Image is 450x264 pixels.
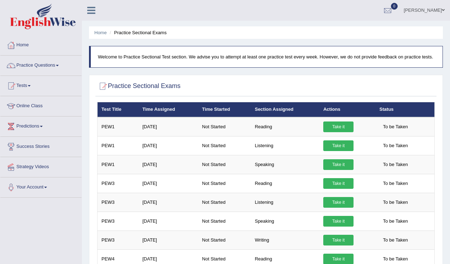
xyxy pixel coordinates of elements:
[98,174,138,193] td: PEW3
[138,231,198,249] td: [DATE]
[138,102,198,117] th: Time Assigned
[108,29,167,36] li: Practice Sectional Exams
[198,102,251,117] th: Time Started
[323,121,354,132] a: Take it
[198,212,251,231] td: Not Started
[323,159,354,170] a: Take it
[98,53,435,60] p: Welcome to Practice Sectional Test section. We advise you to attempt at least one practice test e...
[323,216,354,227] a: Take it
[138,212,198,231] td: [DATE]
[98,231,138,249] td: PEW3
[251,155,319,174] td: Speaking
[251,136,319,155] td: Listening
[380,197,412,208] span: To be Taken
[98,102,138,117] th: Test Title
[98,136,138,155] td: PEW1
[138,174,198,193] td: [DATE]
[0,157,82,175] a: Strategy Videos
[198,117,251,136] td: Not Started
[98,117,138,136] td: PEW1
[198,174,251,193] td: Not Started
[323,235,354,245] a: Take it
[251,231,319,249] td: Writing
[98,155,138,174] td: PEW1
[98,212,138,231] td: PEW3
[380,121,412,132] span: To be Taken
[138,117,198,136] td: [DATE]
[380,140,412,151] span: To be Taken
[138,193,198,212] td: [DATE]
[323,178,354,189] a: Take it
[251,117,319,136] td: Reading
[0,177,82,195] a: Your Account
[251,212,319,231] td: Speaking
[380,178,412,189] span: To be Taken
[0,76,82,94] a: Tests
[0,96,82,114] a: Online Class
[391,3,398,10] span: 0
[138,155,198,174] td: [DATE]
[0,117,82,134] a: Predictions
[0,35,82,53] a: Home
[319,102,376,117] th: Actions
[323,197,354,208] a: Take it
[0,56,82,73] a: Practice Questions
[251,102,319,117] th: Section Assigned
[198,193,251,212] td: Not Started
[198,231,251,249] td: Not Started
[98,193,138,212] td: PEW3
[138,136,198,155] td: [DATE]
[323,140,354,151] a: Take it
[380,216,412,227] span: To be Taken
[380,159,412,170] span: To be Taken
[251,193,319,212] td: Listening
[0,137,82,155] a: Success Stories
[94,30,107,35] a: Home
[198,136,251,155] td: Not Started
[380,235,412,245] span: To be Taken
[198,155,251,174] td: Not Started
[376,102,435,117] th: Status
[251,174,319,193] td: Reading
[97,81,180,92] h2: Practice Sectional Exams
